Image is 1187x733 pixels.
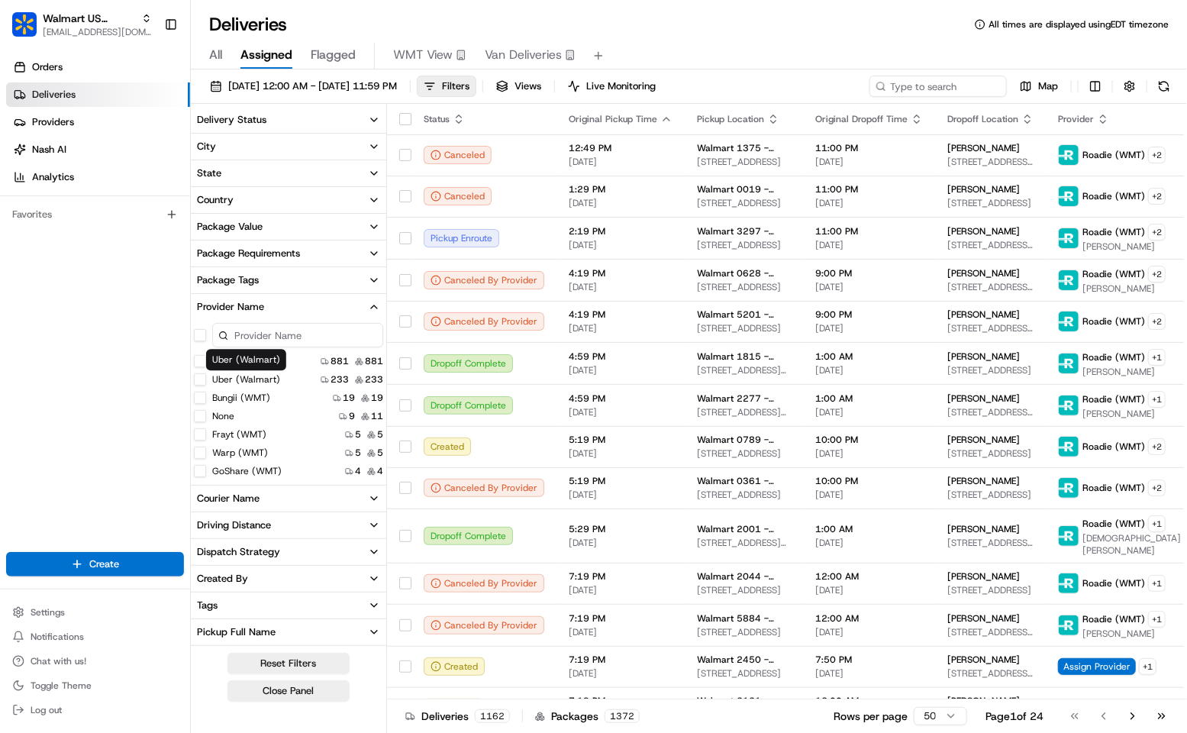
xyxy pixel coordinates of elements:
span: 5:19 PM [569,475,673,487]
div: Start new chat [52,147,250,162]
button: Notifications [6,626,184,647]
button: +2 [1148,147,1166,163]
span: [PERSON_NAME] [947,475,1020,487]
span: API Documentation [144,222,245,237]
span: [DATE] [815,156,923,168]
button: Chat with us! [6,651,184,672]
span: [DATE] [569,584,673,596]
button: Package Value [191,214,386,240]
span: 881 [331,355,349,367]
button: Package Tags [191,267,386,293]
button: Walmart US Stores [43,11,135,26]
button: Reset Filters [227,653,350,674]
span: Walmart 0789 - [GEOGRAPHIC_DATA], [GEOGRAPHIC_DATA] [697,434,791,446]
button: +2 [1148,224,1166,241]
span: Deliveries [32,88,76,102]
span: Walmart 5884 - [GEOGRAPHIC_DATA], [GEOGRAPHIC_DATA] [697,612,791,625]
span: Roadie (WMT) [1082,351,1145,363]
span: Roadie (WMT) [1082,393,1145,405]
span: 7:19 PM [569,612,673,625]
span: 5:19 PM [569,434,673,446]
span: Roadie (WMT) [1082,268,1145,280]
label: Uber (Walmart) [212,373,280,386]
span: Roadie (WMT) [1082,441,1145,453]
div: Uber (Walmart) [206,350,286,371]
span: Orders [32,60,63,74]
div: Package Tags [197,273,259,287]
span: [PERSON_NAME] [1082,628,1166,640]
div: Page 1 of 24 [985,709,1043,724]
img: roadie-logo-v2.jpg [1059,396,1079,415]
span: 233 [331,373,349,386]
span: [PERSON_NAME] [947,654,1020,666]
span: Nash AI [32,143,66,157]
button: Canceled By Provider [424,479,544,497]
span: [STREET_ADDRESS] [947,197,1034,209]
div: Canceled By Provider [424,312,544,331]
span: 4 [355,465,361,477]
span: 19 [371,392,383,404]
button: Map [1013,76,1065,97]
span: Original Dropoff Time [815,113,908,125]
button: +2 [1148,188,1166,205]
a: Providers [6,110,190,134]
span: Walmart 2044 - [GEOGRAPHIC_DATA], [GEOGRAPHIC_DATA] [697,570,791,583]
span: Walmart 3297 - [GEOGRAPHIC_DATA], [GEOGRAPHIC_DATA] [697,225,791,237]
span: [PERSON_NAME] [947,308,1020,321]
span: [PERSON_NAME] [947,523,1020,535]
span: All [209,46,222,64]
label: None [212,410,234,422]
button: Driving Distance [191,512,386,538]
span: [DATE] [569,364,673,376]
button: City [191,134,386,160]
span: [PERSON_NAME] [947,225,1020,237]
span: Walmart 2277 - [GEOGRAPHIC_DATA], [GEOGRAPHIC_DATA] [697,392,791,405]
span: Create [89,557,119,571]
span: 11 [371,410,383,422]
div: Pickup Full Name [197,625,276,639]
span: 11:00 PM [815,183,923,195]
img: roadie-logo-v2.jpg [1059,354,1079,373]
a: Orders [6,55,190,79]
button: Created [424,657,485,676]
a: Nash AI [6,137,190,162]
div: Canceled [424,187,492,205]
span: 9:00 PM [815,267,923,279]
span: [PERSON_NAME] [947,183,1020,195]
div: Canceled By Provider [424,271,544,289]
span: [STREET_ADDRESS] [697,584,791,596]
div: Courier Name [197,492,260,505]
span: Walmart 1375 - [GEOGRAPHIC_DATA], [GEOGRAPHIC_DATA] [697,142,791,154]
button: Create [6,552,184,576]
span: Van Deliveries [485,46,562,64]
span: [DATE] [815,239,923,251]
span: Roadie (WMT) [1082,518,1145,530]
button: Tags [191,593,386,618]
a: Deliveries [6,82,190,107]
span: 4:19 PM [569,267,673,279]
span: [PERSON_NAME] [1082,408,1166,420]
span: 12:00 AM [815,570,923,583]
span: 5 [377,428,383,441]
button: [DATE] 12:00 AM - [DATE] 11:59 PM [203,76,404,97]
img: roadie-logo-v2.jpg [1059,228,1079,248]
span: [STREET_ADDRESS] [697,239,791,251]
button: [EMAIL_ADDRESS][DOMAIN_NAME] [43,26,152,38]
span: [STREET_ADDRESS][PERSON_NAME] [947,239,1034,251]
span: 2:19 PM [569,225,673,237]
span: Toggle Theme [31,680,92,692]
span: 9 [349,410,355,422]
span: 5 [355,428,361,441]
span: 881 [365,355,383,367]
span: 5 [355,447,361,459]
span: Walmart 0361 - [GEOGRAPHIC_DATA], [GEOGRAPHIC_DATA] [697,475,791,487]
span: 4 [377,465,383,477]
span: [DATE] [815,406,923,418]
img: Walmart US Stores [12,12,37,37]
span: [STREET_ADDRESS][PERSON_NAME] [947,322,1034,334]
span: Log out [31,704,62,716]
button: Canceled [424,146,492,164]
span: Pylon [152,260,185,271]
span: [STREET_ADDRESS][PERSON_NAME] [947,667,1034,680]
